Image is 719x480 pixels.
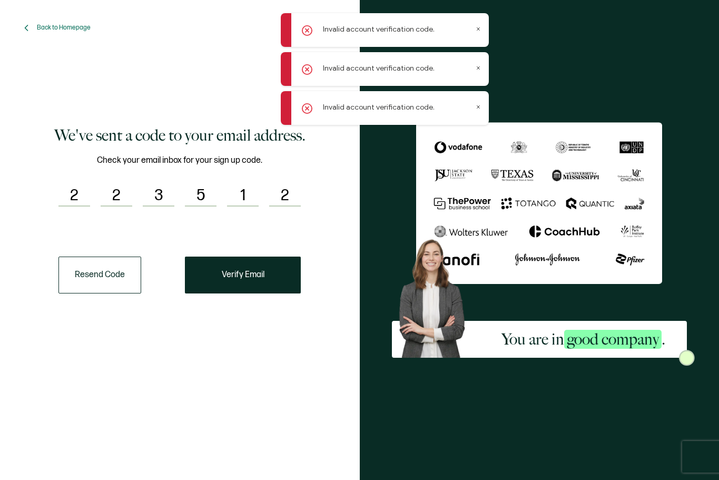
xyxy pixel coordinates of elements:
p: Invalid account verification code. [323,24,435,35]
span: Back to Homepage [37,24,91,32]
button: Resend Code [58,257,141,293]
span: good company [564,330,662,349]
span: Check your email inbox for your sign up code. [97,154,262,167]
img: Sertifier We've sent a code to your email address. [416,122,662,285]
p: Invalid account verification code. [323,102,435,113]
p: Invalid account verification code. [323,63,435,74]
img: Sertifier Signup - You are in <span class="strong-h">good company</span>. Hero [392,233,480,358]
button: Verify Email [185,257,301,293]
img: Sertifier Signup [679,350,695,366]
h2: You are in . [501,329,665,350]
h1: We've sent a code to your email address. [54,125,306,146]
span: Verify Email [222,271,264,279]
